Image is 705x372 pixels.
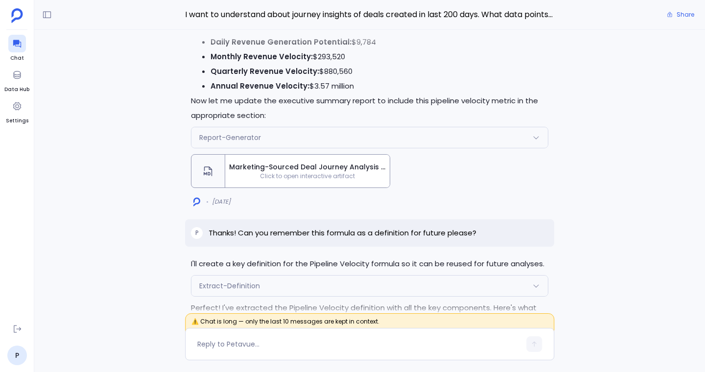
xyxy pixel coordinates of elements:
span: Click to open interactive artifact [225,172,390,180]
p: I'll create a key definition for the Pipeline Velocity formula so it can be reused for future ana... [191,256,548,271]
img: petavue logo [11,8,23,23]
span: Settings [6,117,28,125]
strong: Monthly Revenue Velocity: [211,51,313,62]
span: ⚠️ Chat is long — only the last 10 messages are kept in context. [185,313,554,336]
span: I want to understand about journey insights of deals created in last 200 days. What data points a... [185,8,554,21]
span: Marketing-Sourced Deal Journey Analysis - Executive Summary (Final) [229,162,386,172]
p: Thanks! Can you remember this formula as a definition for future please? [209,227,476,239]
span: [DATE] [212,198,231,206]
li: $293,520 [211,49,548,64]
a: Settings [6,97,28,125]
button: Marketing-Sourced Deal Journey Analysis - Executive Summary (Final)Click to open interactive arti... [191,154,390,188]
span: P [195,229,198,237]
img: logo [193,197,200,207]
li: $3.57 million [211,79,548,93]
span: Data Hub [4,86,29,93]
span: Chat [8,54,26,62]
a: P [7,346,27,365]
button: Share [661,8,700,22]
a: Chat [8,35,26,62]
li: $880,560 [211,64,548,79]
span: Report-Generator [199,133,261,142]
strong: Annual Revenue Velocity: [211,81,309,91]
span: Extract-Definition [199,281,260,291]
a: Data Hub [4,66,29,93]
p: Now let me update the executive summary report to include this pipeline velocity metric in the ap... [191,93,548,123]
strong: Quarterly Revenue Velocity: [211,66,319,76]
span: Share [677,11,694,19]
